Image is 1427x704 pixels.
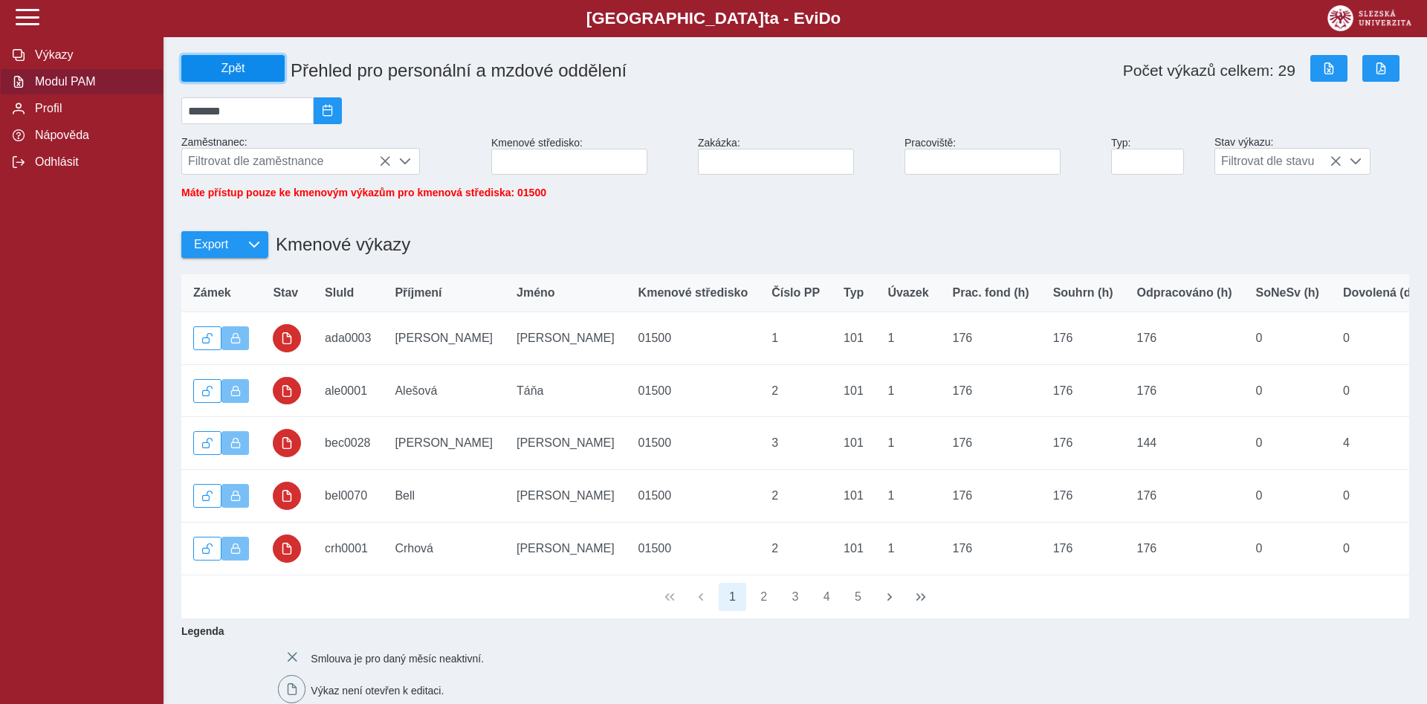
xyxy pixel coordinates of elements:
[505,522,627,575] td: [PERSON_NAME]
[760,364,832,417] td: 2
[1137,286,1232,300] span: Odpracováno (h)
[193,431,221,455] button: Odemknout výkaz.
[760,522,832,575] td: 2
[1125,364,1244,417] td: 176
[175,619,1403,643] b: Legenda
[325,286,354,300] span: SluId
[781,583,809,611] button: 3
[1123,62,1295,80] span: Počet výkazů celkem: 29
[1331,364,1427,417] td: 0
[221,484,250,508] button: Výkaz uzamčen.
[313,312,383,365] td: ada0003
[832,364,876,417] td: 101
[383,312,505,365] td: [PERSON_NAME]
[395,286,441,300] span: Příjmení
[273,535,301,563] button: uzamčeno
[627,312,760,365] td: 01500
[1041,312,1125,365] td: 176
[193,286,231,300] span: Zámek
[181,187,546,198] span: Máte přístup pouze ke kmenovým výkazům pro kmenová střediska: 01500
[692,131,899,181] div: Zakázka:
[750,583,778,611] button: 2
[876,470,940,523] td: 1
[764,9,769,28] span: t
[1310,55,1347,82] button: Export do Excelu
[273,482,301,510] button: uzamčeno
[941,470,1041,523] td: 176
[1331,522,1427,575] td: 0
[181,55,285,82] button: Zpět
[181,231,240,258] button: Export
[627,364,760,417] td: 01500
[194,238,228,251] span: Export
[314,97,342,124] button: 2025/09
[1125,312,1244,365] td: 176
[30,75,151,88] span: Modul PAM
[832,470,876,523] td: 101
[812,583,841,611] button: 4
[517,286,555,300] span: Jméno
[285,54,905,87] h1: Přehled pro personální a mzdové oddělení
[1331,312,1427,365] td: 0
[953,286,1029,300] span: Prac. fond (h)
[273,377,301,405] button: uzamčeno
[1244,312,1331,365] td: 0
[30,48,151,62] span: Výkazy
[1105,131,1208,181] div: Typ:
[760,312,832,365] td: 1
[221,379,250,403] button: Výkaz uzamčen.
[1125,417,1244,470] td: 144
[831,9,841,28] span: o
[844,583,873,611] button: 5
[30,102,151,115] span: Profil
[876,522,940,575] td: 1
[30,129,151,142] span: Nápověda
[832,522,876,575] td: 101
[313,470,383,523] td: bel0070
[771,286,820,300] span: Číslo PP
[268,227,410,262] h1: Kmenové výkazy
[1331,470,1427,523] td: 0
[832,417,876,470] td: 101
[1256,286,1319,300] span: SoNeSv (h)
[1125,470,1244,523] td: 176
[627,470,760,523] td: 01500
[1327,5,1411,31] img: logo_web_su.png
[383,364,505,417] td: Alešová
[485,131,692,181] div: Kmenové středisko:
[383,417,505,470] td: [PERSON_NAME]
[505,312,627,365] td: [PERSON_NAME]
[899,131,1105,181] div: Pracoviště:
[313,364,383,417] td: ale0001
[1041,417,1125,470] td: 176
[1125,522,1244,575] td: 176
[941,364,1041,417] td: 176
[505,417,627,470] td: [PERSON_NAME]
[627,417,760,470] td: 01500
[221,431,250,455] button: Výkaz uzamčen.
[832,312,876,365] td: 101
[193,537,221,561] button: Odemknout výkaz.
[221,326,250,350] button: Výkaz uzamčen.
[844,286,864,300] span: Typ
[876,364,940,417] td: 1
[505,470,627,523] td: [PERSON_NAME]
[638,286,748,300] span: Kmenové středisko
[1244,470,1331,523] td: 0
[311,685,444,697] span: Výkaz není otevřen k editaci.
[941,417,1041,470] td: 176
[887,286,928,300] span: Úvazek
[627,522,760,575] td: 01500
[1041,522,1125,575] td: 176
[1244,417,1331,470] td: 0
[383,470,505,523] td: Bell
[719,583,747,611] button: 1
[876,312,940,365] td: 1
[1053,286,1113,300] span: Souhrn (h)
[1208,130,1415,181] div: Stav výkazu:
[941,312,1041,365] td: 176
[193,379,221,403] button: Odemknout výkaz.
[505,364,627,417] td: Táňa
[313,417,383,470] td: bec0028
[1331,417,1427,470] td: 4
